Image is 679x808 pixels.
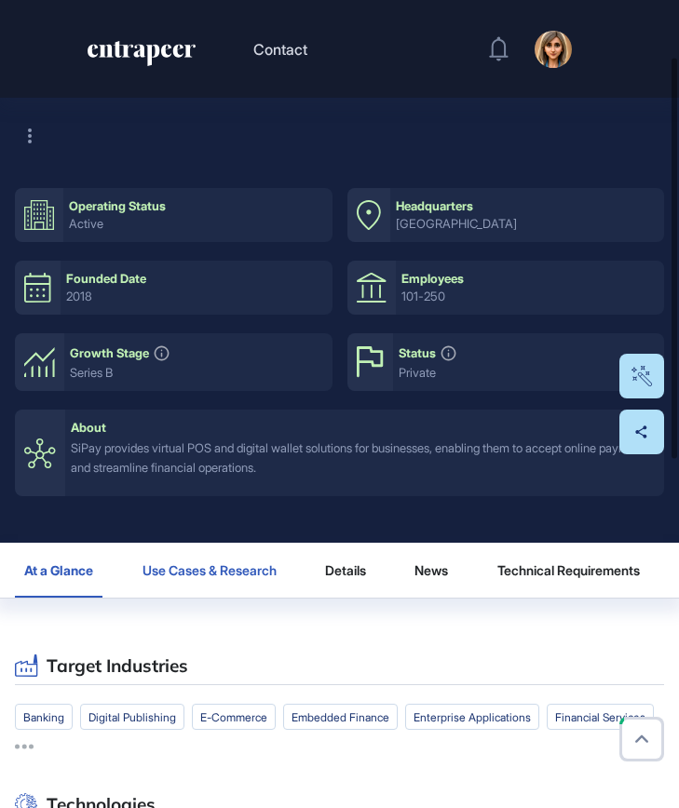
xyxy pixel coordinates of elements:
[253,37,307,61] button: Contact
[70,366,327,380] div: Series B
[399,346,436,360] div: Status
[547,704,654,730] li: financial services
[69,199,166,213] div: Operating Status
[316,543,375,598] button: Details
[71,421,106,435] div: About
[66,290,327,303] div: 2018
[325,563,366,578] span: Details
[283,704,398,730] li: Embedded Finance
[70,346,149,360] div: Growth Stage
[405,704,539,730] li: enterprise applications
[396,199,473,213] div: Headquarters
[414,563,448,578] span: News
[497,563,640,578] span: Technical Requirements
[488,543,664,598] button: Technical Requirements
[86,41,197,73] a: entrapeer-logo
[143,563,277,578] span: Use Cases & Research
[396,217,659,231] div: [GEOGRAPHIC_DATA]
[401,272,464,286] div: Employees
[47,655,188,677] h2: Target Industries
[71,438,659,478] div: SiPay provides virtual POS and digital wallet solutions for businesses, enabling them to accept o...
[15,704,73,730] li: banking
[69,217,327,231] div: active
[15,543,102,598] button: At a Glance
[192,704,276,730] li: e-commerce
[80,704,184,730] li: Digital Publishing
[24,563,93,578] span: At a Glance
[132,543,285,598] button: Use Cases & Research
[399,366,659,380] div: private
[401,290,659,303] div: 101-250
[535,31,572,68] img: user-avatar
[405,543,457,598] button: News
[66,272,146,286] div: Founded Date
